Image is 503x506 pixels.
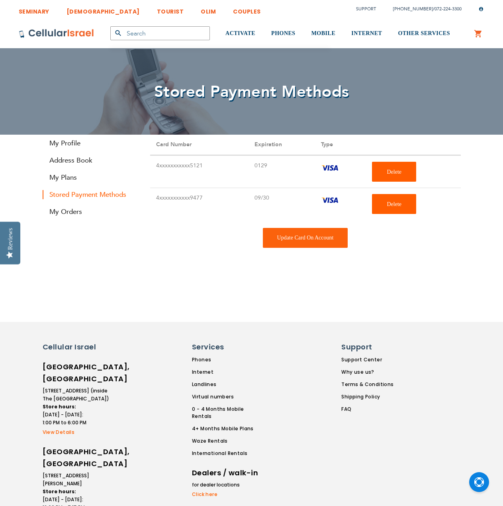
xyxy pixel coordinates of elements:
h6: [GEOGRAPHIC_DATA], [GEOGRAPHIC_DATA] [43,361,110,385]
a: 0 - 4 Months Mobile Rentals [192,406,264,420]
a: Virtual numbers [192,393,264,400]
button: Delete [372,162,416,182]
img: vi.png [321,162,339,174]
a: My Orders [43,207,138,216]
td: 4xxxxxxxxxxx9477 [150,188,249,220]
a: Why use us? [341,369,393,376]
a: OTHER SERVICES [398,19,450,49]
a: Landlines [192,381,264,388]
a: SEMINARY [19,2,49,17]
a: PHONES [271,19,296,49]
img: Cellular Israel Logo [19,29,94,38]
h6: [GEOGRAPHIC_DATA], [GEOGRAPHIC_DATA] [43,446,110,470]
td: 09/30 [249,188,315,220]
th: Type [315,135,366,155]
a: [PHONE_NUMBER] [393,6,433,12]
th: Card Number [150,135,249,155]
a: View Details [43,429,110,436]
span: OTHER SERVICES [398,30,450,36]
a: My Profile [43,139,138,148]
h6: Services [192,342,260,352]
a: Address Book [43,156,138,165]
a: COUPLES [233,2,261,17]
th: Expiration [249,135,315,155]
a: Internet [192,369,264,376]
a: International Rentals [192,450,264,457]
a: ACTIVATE [225,19,255,49]
span: ACTIVATE [225,30,255,36]
div: Reviews [7,228,14,250]
td: 4xxxxxxxxxxx5121 [150,156,249,188]
span: PHONES [271,30,296,36]
input: Search [110,26,210,40]
td: 0129 [249,156,315,188]
span: Stored Payment Methods [154,81,349,103]
a: TOURIST [157,2,184,17]
h6: Support [341,342,389,352]
a: MOBILE [311,19,336,49]
img: vi.png [321,194,339,206]
div: To update the payment method currently being used on an existing Cellular Israel plan [263,228,348,248]
a: 4+ Months Mobile Plans [192,425,264,432]
a: My Plans [43,173,138,182]
strong: Store hours: [43,403,76,410]
a: FAQ [341,406,393,413]
h6: Cellular Israel [43,342,110,352]
span: INTERNET [351,30,382,36]
a: INTERNET [351,19,382,49]
a: 072-224-3300 [434,6,462,12]
a: OLIM [201,2,216,17]
a: Phones [192,356,264,363]
a: Waze Rentals [192,437,264,445]
a: Support Center [341,356,393,363]
li: for dealer locations [192,481,260,489]
span: Delete [387,201,401,207]
li: / [385,3,462,15]
span: Delete [387,169,401,175]
strong: Stored Payment Methods [43,190,138,199]
a: Terms & Conditions [341,381,393,388]
a: Click here [192,491,260,498]
span: MOBILE [311,30,336,36]
a: Shipping Policy [341,393,393,400]
strong: Store hours: [43,488,76,495]
button: Delete [372,194,416,214]
a: Support [356,6,376,12]
li: [STREET_ADDRESS] (inside The [GEOGRAPHIC_DATA]) [DATE] - [DATE]: 1:00 PM to 6:00 PM [43,387,110,427]
h6: Dealers / walk-in [192,467,260,479]
a: [DEMOGRAPHIC_DATA] [67,2,140,17]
